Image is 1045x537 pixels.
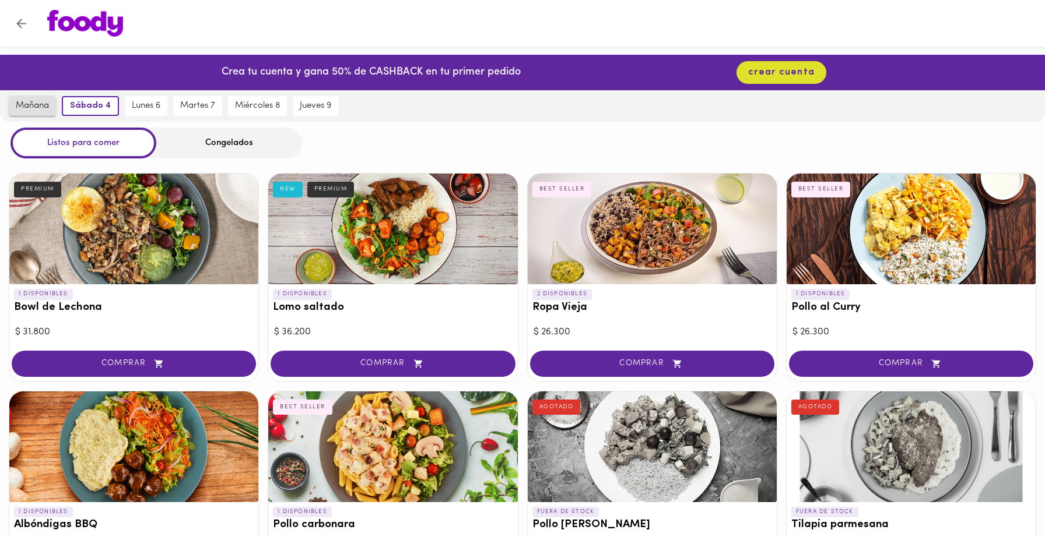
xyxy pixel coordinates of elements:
button: martes 7 [173,96,222,116]
img: logo.png [47,10,123,37]
span: COMPRAR [804,359,1019,369]
button: miércoles 8 [228,96,287,116]
div: Tilapia parmesana [787,391,1036,502]
div: Pollo carbonara [268,391,517,502]
button: COMPRAR [789,351,1033,377]
div: AGOTADO [791,400,840,415]
div: Ropa Vieja [528,174,777,284]
span: COMPRAR [545,359,760,369]
button: COMPRAR [271,351,515,377]
button: mañana [9,96,56,116]
div: Bowl de Lechona [9,174,258,284]
div: BEST SELLER [532,182,592,197]
span: sábado 4 [70,101,111,111]
button: crear cuenta [737,61,826,84]
p: FUERA DE STOCK [791,507,858,517]
p: Crea tu cuenta y gana 50% de CASHBACK en tu primer pedido [222,65,521,80]
p: 1 DISPONIBLES [273,289,332,299]
h3: Albóndigas BBQ [14,519,254,531]
span: crear cuenta [748,67,815,78]
p: 1 DISPONIBLES [791,289,850,299]
h3: Ropa Vieja [532,302,772,314]
p: 1 DISPONIBLES [273,507,332,517]
div: Lomo saltado [268,174,517,284]
span: COMPRAR [26,359,241,369]
div: Pollo al Curry [787,174,1036,284]
div: PREMIUM [307,182,355,197]
button: COMPRAR [12,351,256,377]
button: jueves 9 [293,96,338,116]
div: BEST SELLER [273,400,332,415]
span: jueves 9 [300,101,331,111]
div: PREMIUM [14,182,61,197]
span: COMPRAR [285,359,500,369]
button: Volver [7,9,36,38]
p: 2 DISPONIBLES [532,289,592,299]
h3: Lomo saltado [273,302,513,314]
div: $ 26.300 [534,326,771,339]
div: AGOTADO [532,400,581,415]
button: COMPRAR [530,351,774,377]
h3: Pollo al Curry [791,302,1031,314]
span: martes 7 [180,101,215,111]
div: NEW [273,182,303,197]
div: Listos para comer [10,128,156,158]
h3: Bowl de Lechona [14,302,254,314]
h3: Pollo carbonara [273,519,513,531]
h3: Pollo [PERSON_NAME] [532,519,772,531]
iframe: Messagebird Livechat Widget [977,469,1033,525]
div: BEST SELLER [791,182,851,197]
div: Congelados [156,128,302,158]
button: lunes 6 [125,96,167,116]
span: lunes 6 [132,101,160,111]
h3: Tilapia parmesana [791,519,1031,531]
span: miércoles 8 [235,101,280,111]
div: $ 31.800 [15,326,253,339]
div: Albóndigas BBQ [9,391,258,502]
p: 1 DISPONIBLES [14,289,73,299]
span: mañana [16,101,49,111]
div: $ 36.200 [274,326,511,339]
div: Pollo Tikka Massala [528,391,777,502]
p: FUERA DE STOCK [532,507,599,517]
button: sábado 4 [62,96,119,116]
div: $ 26.300 [792,326,1030,339]
p: 1 DISPONIBLES [14,507,73,517]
